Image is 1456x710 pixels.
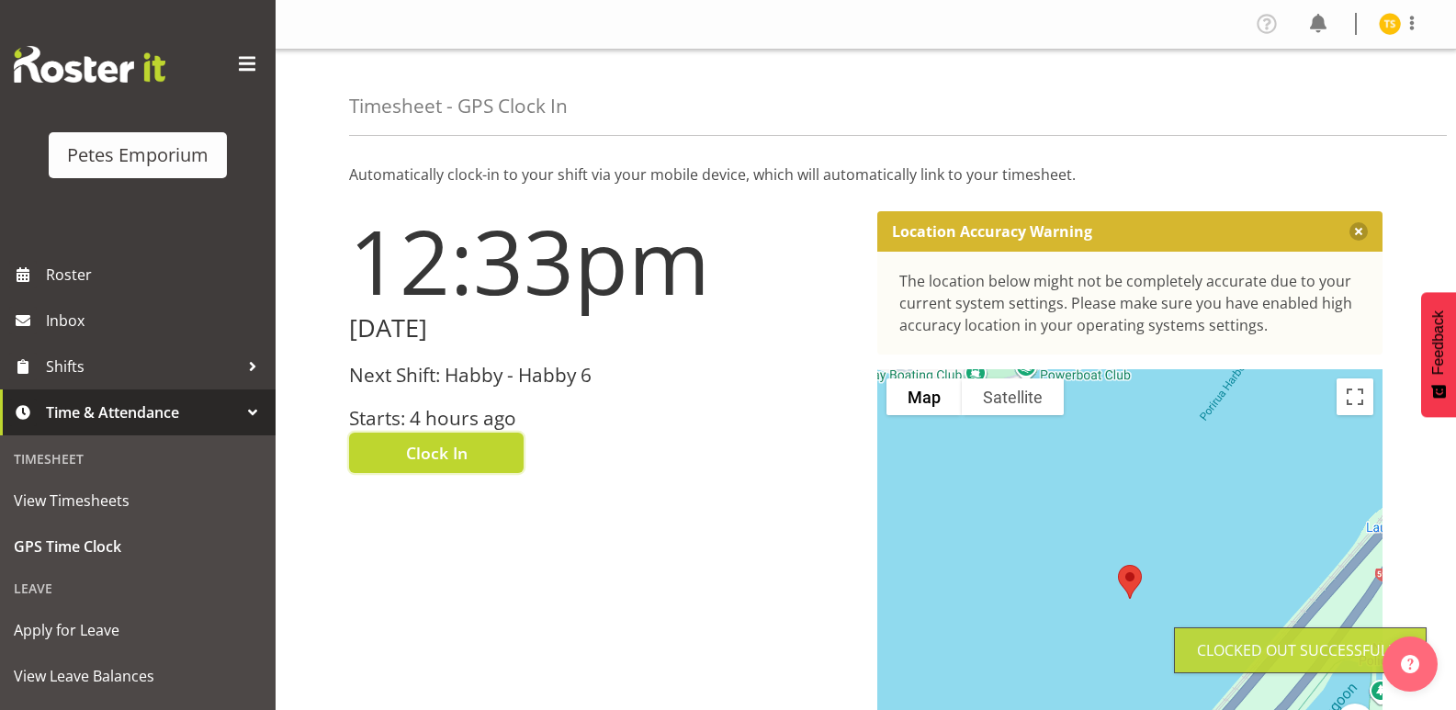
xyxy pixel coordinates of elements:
[349,211,855,310] h1: 12:33pm
[349,163,1383,186] p: Automatically clock-in to your shift via your mobile device, which will automatically link to you...
[1337,378,1373,415] button: Toggle fullscreen view
[1197,639,1404,661] div: Clocked out Successfully
[892,222,1092,241] p: Location Accuracy Warning
[14,533,262,560] span: GPS Time Clock
[46,353,239,380] span: Shifts
[14,616,262,644] span: Apply for Leave
[962,378,1064,415] button: Show satellite imagery
[1379,13,1401,35] img: tamara-straker11292.jpg
[5,569,271,607] div: Leave
[5,653,271,699] a: View Leave Balances
[349,408,855,429] h3: Starts: 4 hours ago
[349,314,855,343] h2: [DATE]
[349,365,855,386] h3: Next Shift: Habby - Habby 6
[5,478,271,524] a: View Timesheets
[14,662,262,690] span: View Leave Balances
[46,307,266,334] span: Inbox
[46,399,239,426] span: Time & Attendance
[1421,292,1456,417] button: Feedback - Show survey
[67,141,209,169] div: Petes Emporium
[406,441,468,465] span: Clock In
[5,607,271,653] a: Apply for Leave
[46,261,266,288] span: Roster
[1349,222,1368,241] button: Close message
[1430,310,1447,375] span: Feedback
[349,433,524,473] button: Clock In
[14,46,165,83] img: Rosterit website logo
[14,487,262,514] span: View Timesheets
[899,270,1361,336] div: The location below might not be completely accurate due to your current system settings. Please m...
[1401,655,1419,673] img: help-xxl-2.png
[349,96,568,117] h4: Timesheet - GPS Clock In
[5,524,271,569] a: GPS Time Clock
[5,440,271,478] div: Timesheet
[886,378,962,415] button: Show street map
